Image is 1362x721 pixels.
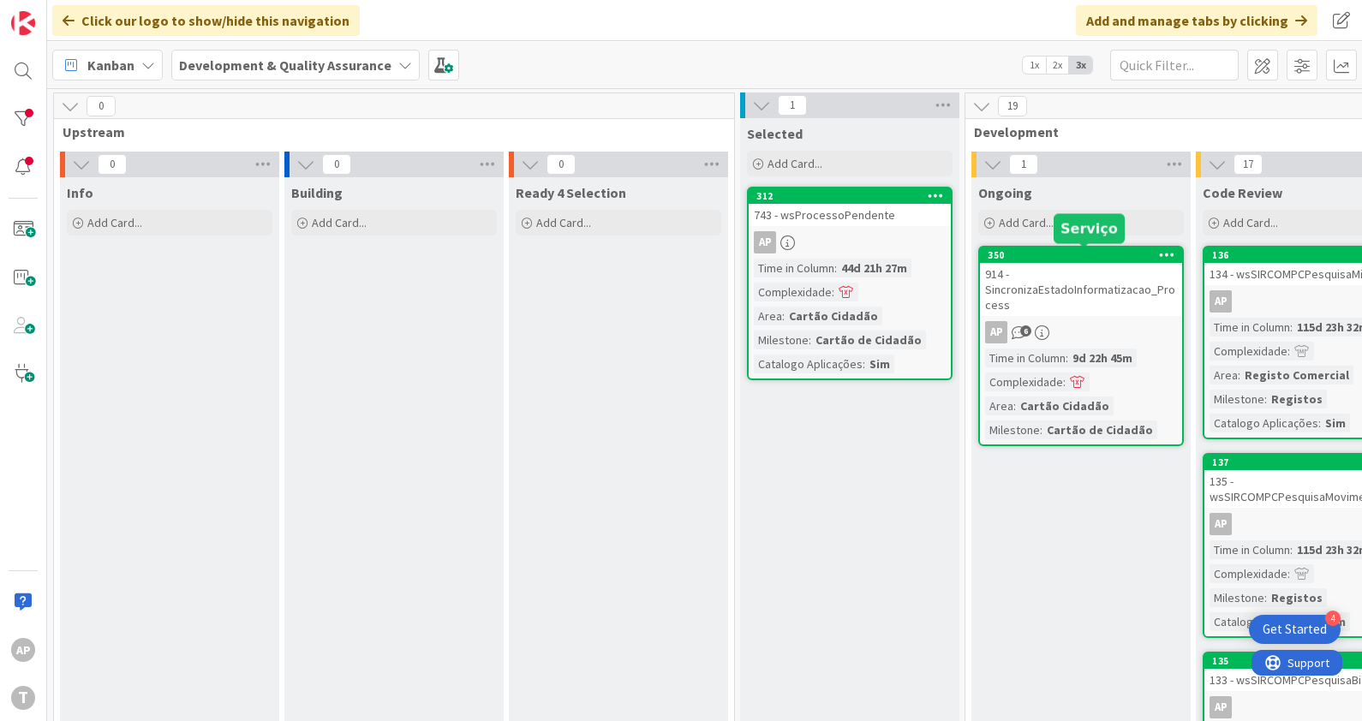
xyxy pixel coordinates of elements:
span: 1 [778,95,807,116]
div: AP [1210,513,1232,535]
div: AP [1210,696,1232,718]
span: Add Card... [312,215,367,230]
span: : [1040,420,1042,439]
div: Registos [1267,390,1327,408]
span: : [834,259,837,277]
div: 312743 - wsProcessoPendente [749,188,951,226]
div: Complexidade [985,372,1063,391]
div: 914 - SincronizaEstadoInformatizacao_Process [980,263,1182,316]
span: Code Review [1203,184,1282,201]
span: Selected [747,125,803,142]
span: 19 [998,96,1027,116]
div: Area [985,396,1013,415]
h5: Serviço [1060,220,1118,236]
div: 350 [988,249,1182,261]
span: : [1264,390,1267,408]
span: 0 [547,154,576,175]
span: Support [36,3,78,23]
div: Time in Column [1210,318,1290,337]
div: Complexidade [1210,564,1287,583]
span: : [863,355,865,373]
span: 3x [1069,57,1092,74]
span: 0 [87,96,116,116]
div: Cartão de Cidadão [811,331,926,349]
span: Kanban [87,55,134,75]
div: AP [749,231,951,253]
div: Milestone [1210,390,1264,408]
div: Registos [1267,588,1327,607]
div: Catalogo Aplicações [1210,612,1318,631]
span: Add Card... [87,215,142,230]
div: 44d 21h 27m [837,259,911,277]
span: Upstream [63,123,713,140]
div: Cartão de Cidadão [1042,420,1157,439]
div: AP [754,231,776,253]
div: 350914 - SincronizaEstadoInformatizacao_Process [980,247,1182,316]
div: Milestone [754,331,809,349]
span: 0 [322,154,351,175]
span: Add Card... [999,215,1054,230]
div: Milestone [985,420,1040,439]
div: Cartão Cidadão [1016,396,1114,415]
div: Open Get Started checklist, remaining modules: 4 [1249,615,1341,644]
div: Time in Column [1210,540,1290,559]
span: 6 [1020,325,1031,337]
div: 350 [980,247,1182,263]
div: Area [1210,366,1238,384]
span: 17 [1234,154,1263,175]
div: 4 [1325,611,1341,626]
div: 743 - wsProcessoPendente [749,204,951,226]
span: : [809,331,811,349]
span: Add Card... [768,156,822,171]
span: Add Card... [1223,215,1278,230]
div: Click our logo to show/hide this navigation [52,5,360,36]
span: 1 [1009,154,1038,175]
span: : [1287,564,1290,583]
span: 1x [1023,57,1046,74]
span: 0 [98,154,127,175]
div: 312 [749,188,951,204]
div: Area [754,307,782,325]
div: Registo Comercial [1240,366,1353,384]
div: Time in Column [754,259,834,277]
div: Complexidade [754,283,832,301]
div: Complexidade [1210,342,1287,360]
span: Ongoing [978,184,1032,201]
span: Info [67,184,93,201]
div: 9d 22h 45m [1068,349,1137,367]
div: Milestone [1210,588,1264,607]
img: Visit kanbanzone.com [11,11,35,35]
div: AP [980,321,1182,343]
span: : [832,283,834,301]
span: : [1063,372,1066,391]
div: Sim [1321,414,1350,432]
div: Sim [1321,612,1350,631]
div: Add and manage tabs by clicking [1076,5,1317,36]
span: 2x [1046,57,1069,74]
div: AP [1210,290,1232,313]
div: Sim [865,355,894,373]
span: : [1290,540,1293,559]
div: 312 [756,190,951,202]
div: AP [985,321,1007,343]
span: : [1287,342,1290,360]
div: AP [11,638,35,662]
span: : [782,307,785,325]
div: T [11,686,35,710]
span: : [1013,396,1016,415]
span: : [1264,588,1267,607]
b: Development & Quality Assurance [179,57,391,74]
span: : [1290,318,1293,337]
div: Time in Column [985,349,1066,367]
div: Catalogo Aplicações [1210,414,1318,432]
span: : [1318,612,1321,631]
input: Quick Filter... [1110,50,1239,80]
span: : [1066,349,1068,367]
div: Cartão Cidadão [785,307,882,325]
div: Catalogo Aplicações [754,355,863,373]
span: : [1318,414,1321,432]
span: Ready 4 Selection [516,184,626,201]
span: : [1238,366,1240,384]
span: Add Card... [536,215,591,230]
span: Building [291,184,343,201]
